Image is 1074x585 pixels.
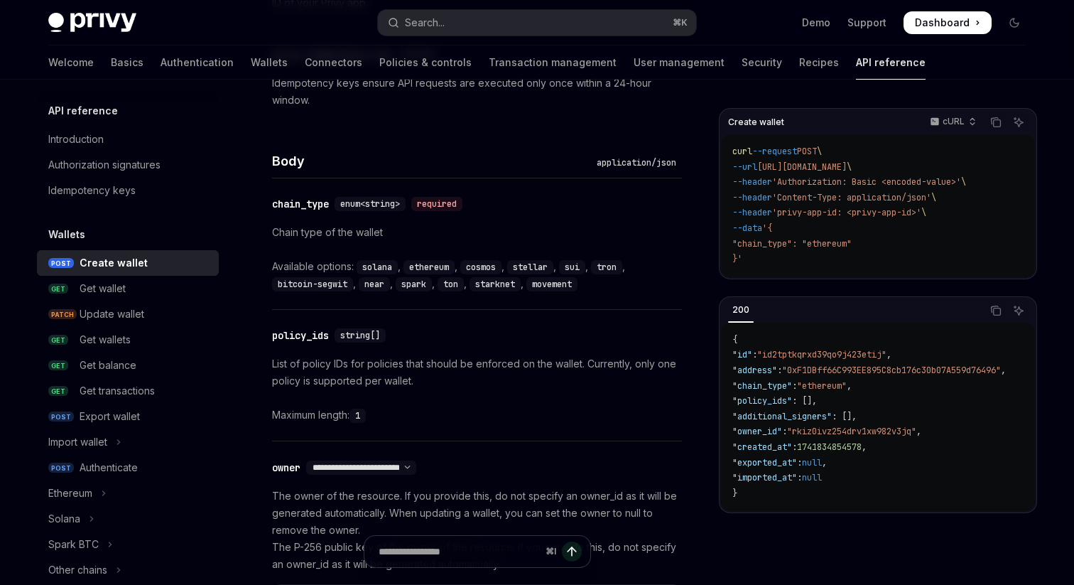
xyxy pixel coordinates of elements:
div: , [359,275,396,292]
button: Toggle Other chains section [37,557,219,583]
span: Create wallet [728,117,784,128]
div: Maximum length: [272,407,682,424]
a: PATCHUpdate wallet [37,301,219,327]
button: Toggle dark mode [1003,11,1026,34]
code: near [359,277,390,291]
div: Create wallet [80,254,148,272]
div: Authorization signatures [48,156,161,173]
div: Other chains [48,562,107,579]
a: Support [847,16,886,30]
code: starknet [470,277,521,291]
a: Idempotency keys [37,178,219,203]
span: "owner_id" [732,426,782,437]
h5: Wallets [48,226,85,243]
a: Demo [802,16,830,30]
span: --header [732,176,772,188]
div: Get wallet [80,280,126,297]
input: Ask a question... [379,536,540,567]
div: Get balance [80,357,136,374]
span: } [732,488,737,499]
span: POST [48,412,74,422]
span: "exported_at" [732,457,797,468]
div: Authenticate [80,459,138,476]
a: User management [634,45,725,80]
button: Copy the contents from the code block [987,113,1005,132]
span: \ [847,161,852,173]
span: : [], [832,411,857,422]
button: cURL [922,110,982,134]
span: "id" [732,349,752,360]
span: : [797,472,802,483]
a: Welcome [48,45,94,80]
div: , [470,275,526,292]
span: --request [752,146,797,157]
p: Chain type of the wallet [272,224,682,241]
a: POSTAuthenticate [37,455,219,481]
div: Search... [405,14,445,31]
span: POST [48,258,74,269]
span: GET [48,335,68,345]
span: \ [817,146,822,157]
code: movement [526,277,577,291]
span: --header [732,192,772,203]
div: owner [272,461,300,475]
code: tron [591,260,622,274]
span: GET [48,284,68,294]
span: : [], [792,395,817,407]
span: , [916,426,921,437]
div: Idempotency keys [48,182,136,199]
span: string[] [340,330,380,341]
span: '{ [762,222,772,234]
span: "address" [732,365,777,376]
span: GET [48,360,68,371]
span: : [792,380,797,392]
span: : [752,349,757,360]
button: Toggle Spark BTC section [37,532,219,557]
span: PATCH [48,309,77,320]
span: Dashboard [915,16,970,30]
p: cURL [943,116,965,127]
button: Copy the contents from the code block [987,301,1005,320]
span: "chain_type" [732,380,792,392]
a: Connectors [305,45,362,80]
button: Toggle Ethereum section [37,481,219,506]
code: sui [559,260,585,274]
span: null [802,457,822,468]
span: , [822,457,827,468]
a: Transaction management [489,45,617,80]
div: , [559,258,591,275]
div: Get wallets [80,331,131,348]
span: , [886,349,891,360]
a: Authentication [161,45,234,80]
span: "chain_type": "ethereum" [732,238,852,249]
div: , [396,275,438,292]
code: cosmos [460,260,501,274]
h4: Body [272,151,591,171]
div: Spark BTC [48,536,99,553]
button: Ask AI [1009,301,1028,320]
div: chain_type [272,197,329,211]
span: "id2tptkqrxd39qo9j423etij" [757,349,886,360]
a: Policies & controls [379,45,472,80]
button: Send message [562,542,582,562]
span: \ [961,176,966,188]
span: , [847,380,852,392]
div: Get transactions [80,382,155,399]
span: [URL][DOMAIN_NAME] [757,161,847,173]
div: Available options: [272,258,682,292]
div: , [460,258,507,275]
span: POST [48,463,74,473]
a: Introduction [37,127,219,152]
span: "imported_at" [732,472,797,483]
div: , [403,258,460,275]
span: : [782,426,787,437]
code: stellar [507,260,553,274]
span: "policy_ids" [732,395,792,407]
div: required [411,197,462,211]
span: : [792,441,797,453]
h5: API reference [48,102,118,119]
a: Security [742,45,782,80]
span: curl [732,146,752,157]
span: : [797,457,802,468]
button: Ask AI [1009,113,1028,132]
